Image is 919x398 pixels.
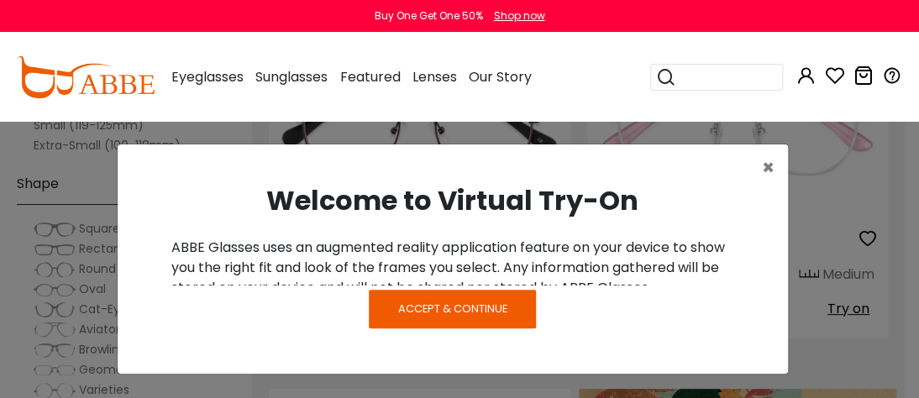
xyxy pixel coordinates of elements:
[375,8,483,24] div: Buy One Get One 50%
[468,67,531,86] span: Our Story
[171,67,244,86] span: Eyeglasses
[339,67,400,86] span: Featured
[255,67,328,86] span: Sunglasses
[486,8,545,23] a: Shop now
[131,185,775,217] h2: Welcome to Virtual Try-On
[398,301,507,317] span: Accept & Continue
[494,8,545,24] div: Shop now
[748,144,788,191] button: Close
[412,67,456,86] span: Lenses
[369,290,535,328] button: Accept & Continue
[171,238,734,298] p: ABBE Glasses uses an augmented reality application feature on your device to show you the right f...
[17,56,155,98] img: abbeglasses.com
[762,154,775,181] span: ×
